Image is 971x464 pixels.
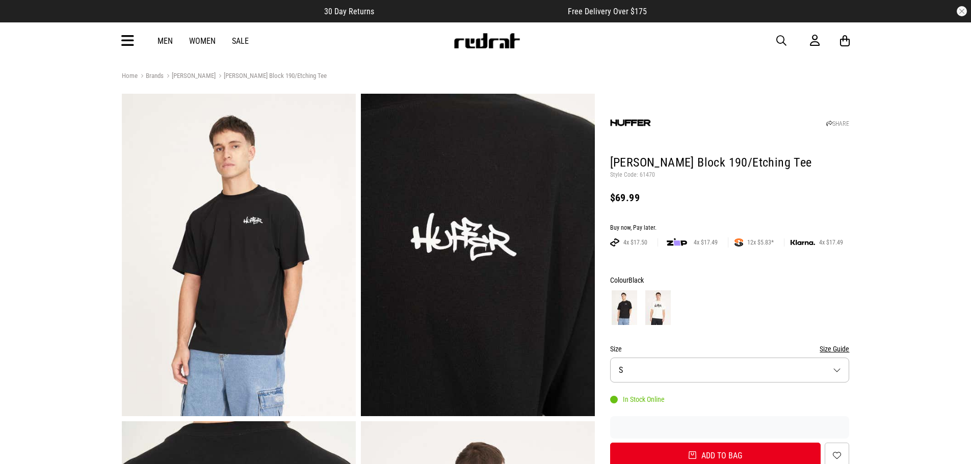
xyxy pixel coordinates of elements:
[232,36,249,46] a: Sale
[619,238,651,247] span: 4x $17.50
[791,240,815,245] img: KLARNA
[216,72,327,81] a: [PERSON_NAME] Block 190/Etching Tee
[628,276,644,284] span: Black
[612,290,637,325] img: Black
[122,72,138,79] a: Home
[610,358,850,383] button: S
[568,7,647,16] span: Free Delivery Over $175
[361,94,595,416] img: Huffer Block 190/etching Tee in Black
[610,192,850,204] div: $69.99
[610,238,619,247] img: AFTERPAY
[395,6,547,16] iframe: Customer reviews powered by Trustpilot
[610,274,850,286] div: Colour
[743,238,778,247] span: 12x $5.83*
[667,237,687,248] img: zip
[610,224,850,232] div: Buy now, Pay later.
[610,422,850,432] iframe: Customer reviews powered by Trustpilot
[815,238,847,247] span: 4x $17.49
[734,238,743,247] img: SPLITPAY
[610,395,665,403] div: In Stock Online
[690,238,722,247] span: 4x $17.49
[453,33,520,48] img: Redrat logo
[645,290,671,325] img: Chalk
[610,102,651,143] img: Huffer
[164,72,216,81] a: [PERSON_NAME]
[610,155,850,171] h1: [PERSON_NAME] Block 190/Etching Tee
[820,343,849,355] button: Size Guide
[122,94,356,416] img: Huffer Block 190/etching Tee in Black
[619,365,623,375] span: S
[610,343,850,355] div: Size
[826,120,849,127] a: SHARE
[189,36,216,46] a: Women
[158,36,173,46] a: Men
[324,7,374,16] span: 30 Day Returns
[610,171,850,179] p: Style Code: 61470
[138,72,164,81] a: Brands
